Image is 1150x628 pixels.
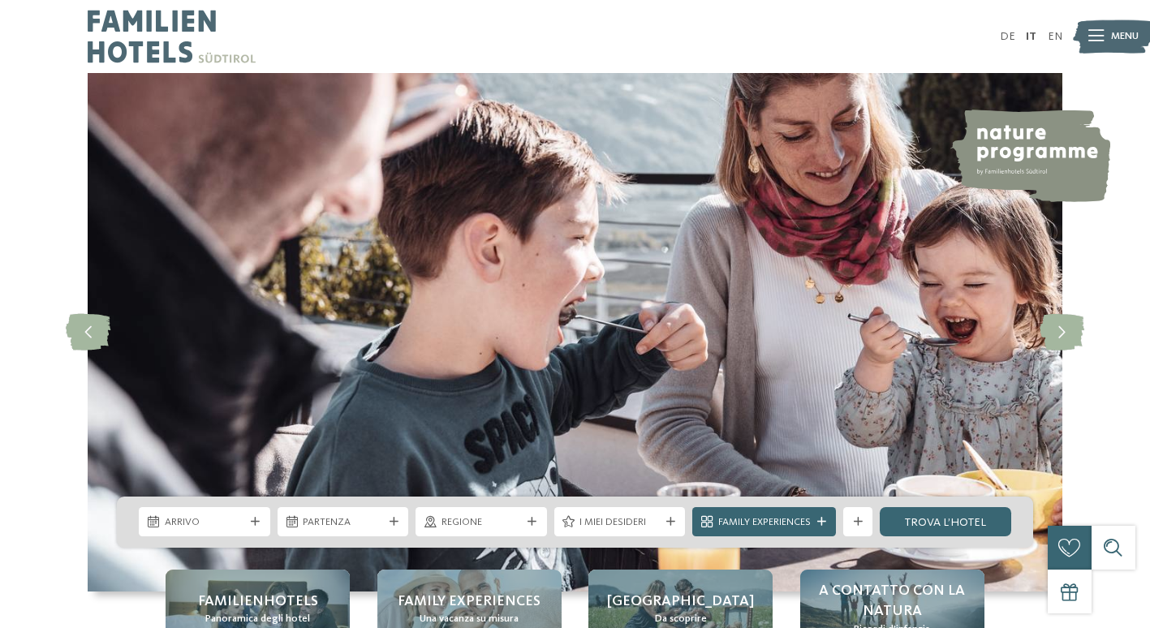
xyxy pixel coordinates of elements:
[198,591,318,612] span: Familienhotels
[165,515,245,530] span: Arrivo
[441,515,522,530] span: Regione
[1111,29,1139,44] span: Menu
[398,591,541,612] span: Family experiences
[950,110,1110,202] img: nature programme by Familienhotels Südtirol
[1026,31,1036,42] a: IT
[579,515,660,530] span: I miei desideri
[1000,31,1015,42] a: DE
[1048,31,1062,42] a: EN
[88,73,1062,591] img: Family hotel Alto Adige: the happy family places!
[303,515,383,530] span: Partenza
[205,612,310,626] span: Panoramica degli hotel
[420,612,519,626] span: Una vacanza su misura
[607,591,754,612] span: [GEOGRAPHIC_DATA]
[655,612,707,626] span: Da scoprire
[718,515,811,530] span: Family Experiences
[815,581,970,622] span: A contatto con la natura
[880,507,1011,536] a: trova l’hotel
